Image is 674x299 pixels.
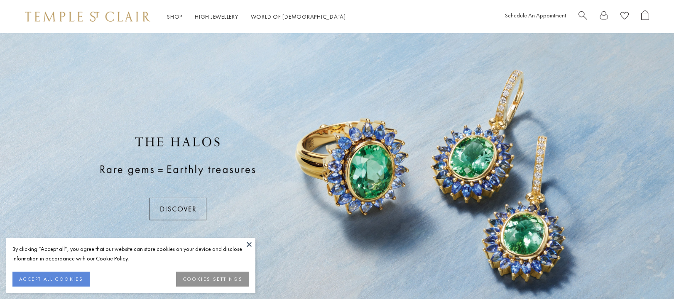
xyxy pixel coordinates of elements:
iframe: Gorgias live chat messenger [632,260,666,291]
a: Search [578,10,587,23]
a: World of [DEMOGRAPHIC_DATA]World of [DEMOGRAPHIC_DATA] [251,13,346,20]
a: ShopShop [167,13,182,20]
nav: Main navigation [167,12,346,22]
a: Open Shopping Bag [641,10,649,23]
img: Temple St. Clair [25,12,150,22]
a: Schedule An Appointment [505,12,566,19]
a: High JewelleryHigh Jewellery [195,13,238,20]
button: COOKIES SETTINGS [176,272,249,287]
div: By clicking “Accept all”, you agree that our website can store cookies on your device and disclos... [12,244,249,263]
a: View Wishlist [620,10,629,23]
button: ACCEPT ALL COOKIES [12,272,90,287]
